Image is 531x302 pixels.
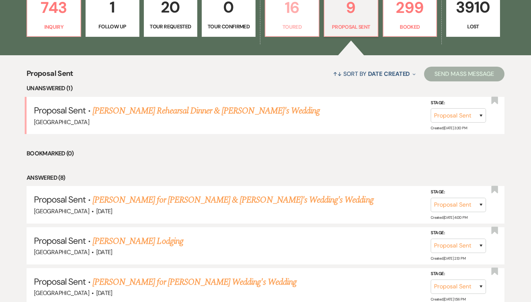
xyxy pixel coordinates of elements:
[431,126,467,130] span: Created: [DATE] 3:30 PM
[431,297,465,302] span: Created: [DATE] 1:56 PM
[34,276,86,287] span: Proposal Sent
[330,64,419,84] button: Sort By Date Created
[329,23,373,31] p: Proposal Sent
[388,23,432,31] p: Booked
[27,84,504,93] li: Unanswered (1)
[431,256,465,261] span: Created: [DATE] 2:13 PM
[431,99,486,107] label: Stage:
[270,23,314,31] p: Toured
[96,248,112,256] span: [DATE]
[34,194,86,205] span: Proposal Sent
[27,149,504,158] li: Bookmarked (0)
[34,235,86,246] span: Proposal Sent
[333,70,342,78] span: ↑↓
[34,207,89,215] span: [GEOGRAPHIC_DATA]
[34,248,89,256] span: [GEOGRAPHIC_DATA]
[34,118,89,126] span: [GEOGRAPHIC_DATA]
[431,215,467,220] span: Created: [DATE] 4:00 PM
[431,270,486,278] label: Stage:
[27,68,73,84] span: Proposal Sent
[206,22,251,31] p: Tour Confirmed
[96,289,112,297] span: [DATE]
[34,105,86,116] span: Proposal Sent
[149,22,193,31] p: Tour Requested
[431,188,486,196] label: Stage:
[32,23,76,31] p: Inquiry
[27,173,504,183] li: Answered (8)
[431,229,486,237] label: Stage:
[93,193,374,207] a: [PERSON_NAME] for [PERSON_NAME] & [PERSON_NAME]'s Wedding's Wedding
[93,235,183,248] a: [PERSON_NAME] Lodging
[368,70,410,78] span: Date Created
[34,289,89,297] span: [GEOGRAPHIC_DATA]
[93,275,296,289] a: [PERSON_NAME] for [PERSON_NAME] Wedding's Wedding
[451,22,495,31] p: Lost
[93,104,320,117] a: [PERSON_NAME] Rehearsal Dinner & [PERSON_NAME]'s Wedding
[424,67,504,81] button: Send Mass Message
[96,207,112,215] span: [DATE]
[90,22,135,31] p: Follow Up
